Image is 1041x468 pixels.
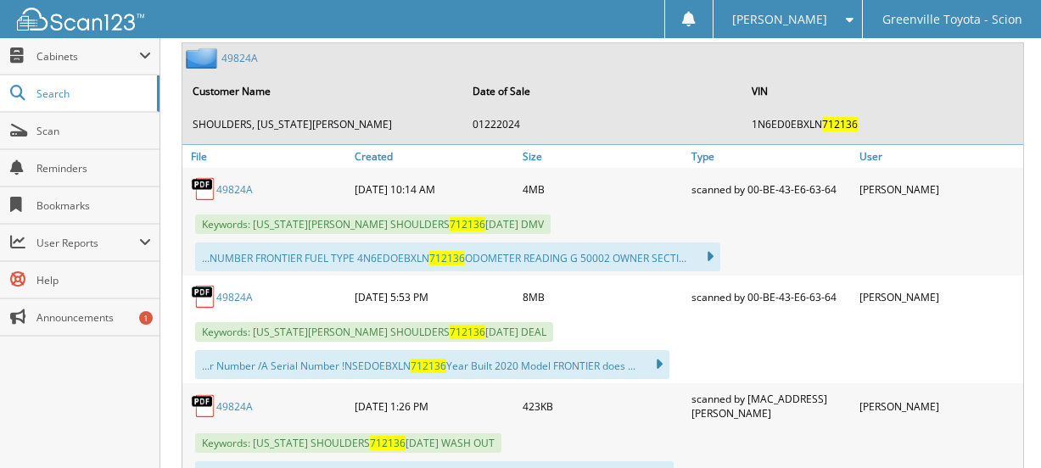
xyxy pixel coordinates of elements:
[464,110,742,138] td: 01222024
[36,310,151,325] span: Announcements
[822,117,858,131] span: 712136
[687,172,855,206] div: scanned by 00-BE-43-E6-63-64
[216,399,253,414] a: 49824A
[350,280,518,314] div: [DATE] 5:53 PM
[855,280,1023,314] div: [PERSON_NAME]
[184,74,462,109] th: Customer Name
[855,172,1023,206] div: [PERSON_NAME]
[195,322,553,342] span: Keywords: [US_STATE][PERSON_NAME] SHOULDERS [DATE] DEAL
[186,47,221,69] img: folder2.png
[191,393,216,419] img: PDF.png
[191,176,216,202] img: PDF.png
[743,74,1021,109] th: VIN
[36,198,151,213] span: Bookmarks
[139,311,153,325] div: 1
[195,242,720,271] div: ...NUMBER FRONTIER FUEL TYPE 4N6EDOEBXLN ODOMETER READING G 50002 OWNER SECTI...
[687,145,855,168] a: Type
[195,350,669,379] div: ...r Number /A Serial Number !NSEDOEBXLN Year Built 2020 Model FRONTIER does ...
[36,124,151,138] span: Scan
[17,8,144,31] img: scan123-logo-white.svg
[216,182,253,197] a: 49824A
[855,145,1023,168] a: User
[743,110,1021,138] td: 1N6ED0EBXLN
[518,280,686,314] div: 8MB
[732,14,827,25] span: [PERSON_NAME]
[956,387,1041,468] iframe: Chat Widget
[687,280,855,314] div: scanned by 00-BE-43-E6-63-64
[855,387,1023,425] div: [PERSON_NAME]
[429,251,465,265] span: 712136
[221,51,258,65] a: 49824A
[182,145,350,168] a: File
[518,172,686,206] div: 4MB
[216,290,253,304] a: 49824A
[36,273,151,287] span: Help
[464,74,742,109] th: Date of Sale
[36,236,139,250] span: User Reports
[518,145,686,168] a: Size
[450,217,485,231] span: 712136
[195,433,501,453] span: Keywords: [US_STATE] SHOULDERS [DATE] WASH OUT
[370,436,406,450] span: 712136
[350,145,518,168] a: Created
[687,387,855,425] div: scanned by [MAC_ADDRESS][PERSON_NAME]
[450,325,485,339] span: 712136
[36,161,151,175] span: Reminders
[518,387,686,425] div: 423KB
[350,172,518,206] div: [DATE] 10:14 AM
[36,49,139,64] span: Cabinets
[191,284,216,309] img: PDF.png
[36,86,148,101] span: Search
[350,387,518,425] div: [DATE] 1:26 PM
[184,110,462,138] td: SHOULDERS, [US_STATE][PERSON_NAME]
[411,359,446,373] span: 712136
[882,14,1022,25] span: Greenville Toyota - Scion
[195,214,551,234] span: Keywords: [US_STATE][PERSON_NAME] SHOULDERS [DATE] DMV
